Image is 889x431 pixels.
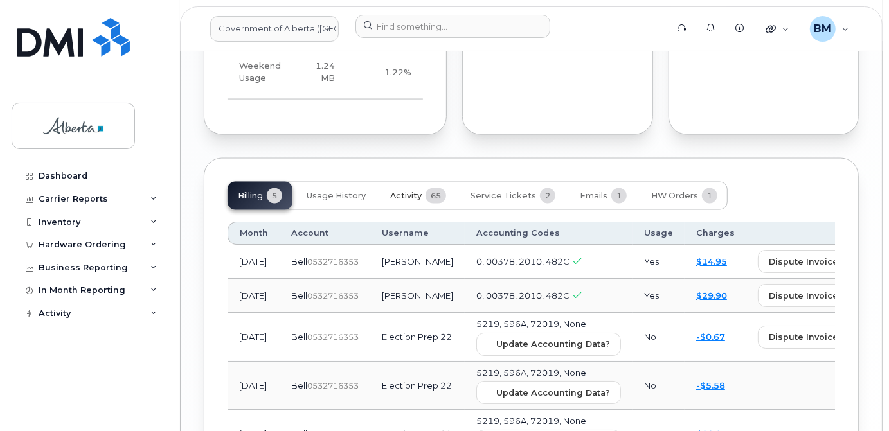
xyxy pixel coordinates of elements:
[471,191,536,201] span: Service Tickets
[210,16,339,42] a: Government of Alberta (GOA)
[758,250,849,273] button: dispute invoice
[291,256,307,267] span: Bell
[307,332,359,342] span: 0532716353
[685,222,746,245] th: Charges
[696,331,725,342] a: -$0.67
[355,15,550,38] input: Find something...
[769,290,838,302] span: dispute invoice
[291,331,307,342] span: Bell
[465,222,633,245] th: Accounting Codes
[346,46,423,100] td: 1.22%
[476,290,570,301] span: 0, 00378, 2010, 482C
[696,256,727,267] a: $14.95
[769,331,838,343] span: dispute invoice
[769,256,838,268] span: dispute invoice
[228,245,280,279] td: [DATE]
[307,381,359,391] span: 0532716353
[633,279,685,313] td: Yes
[370,222,465,245] th: Username
[540,188,555,204] span: 2
[611,188,627,204] span: 1
[291,290,307,301] span: Bell
[633,313,685,362] td: No
[633,222,685,245] th: Usage
[476,367,586,378] span: 5219, 596A, 72019, None
[228,46,292,100] td: Weekend Usage
[758,326,849,349] button: dispute invoice
[292,46,346,100] td: 1.24 MB
[280,222,370,245] th: Account
[426,188,446,204] span: 65
[228,46,423,100] tr: Friday from 6:00pm to Monday 8:00am
[228,222,280,245] th: Month
[307,291,359,301] span: 0532716353
[496,338,610,350] span: Update Accounting Data?
[390,191,422,201] span: Activity
[476,416,586,426] span: 5219, 596A, 72019, None
[496,387,610,399] span: Update Accounting Data?
[476,319,586,329] span: 5219, 596A, 72019, None
[370,362,465,410] td: Election Prep 22
[476,256,570,267] span: 0, 00378, 2010, 482C
[228,279,280,313] td: [DATE]
[814,21,831,37] span: BM
[696,290,727,301] a: $29.90
[228,313,280,362] td: [DATE]
[702,188,717,204] span: 1
[228,362,280,410] td: [DATE]
[307,257,359,267] span: 0532716353
[633,245,685,279] td: Yes
[801,16,858,42] div: Bonnie Mallette
[580,191,607,201] span: Emails
[696,380,725,391] a: -$5.58
[633,362,685,410] td: No
[651,191,698,201] span: HW Orders
[370,279,465,313] td: [PERSON_NAME]
[291,380,307,391] span: Bell
[370,245,465,279] td: [PERSON_NAME]
[476,381,621,404] button: Update Accounting Data?
[757,16,798,42] div: Quicklinks
[758,284,849,307] button: dispute invoice
[370,313,465,362] td: Election Prep 22
[476,333,621,356] button: Update Accounting Data?
[307,191,366,201] span: Usage History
